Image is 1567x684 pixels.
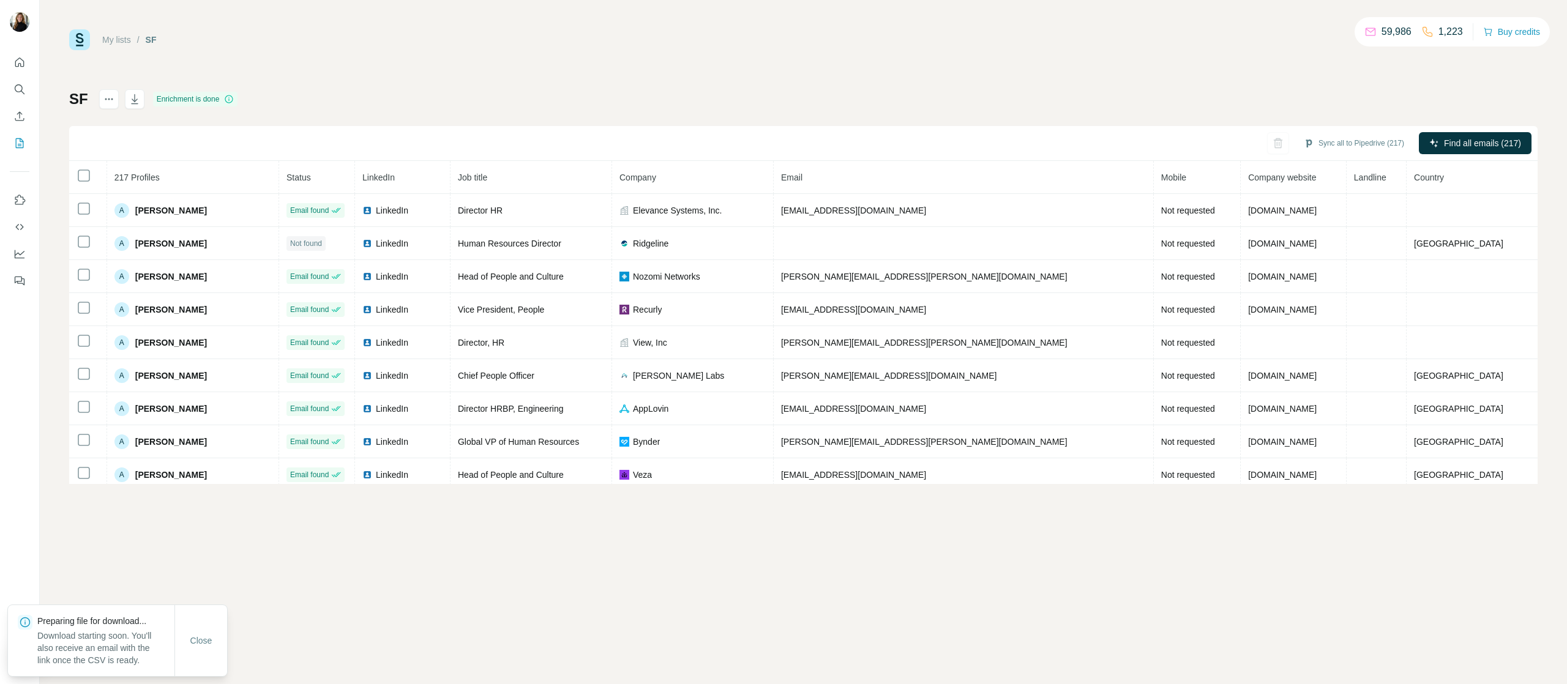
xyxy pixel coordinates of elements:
[376,336,408,349] span: LinkedIn
[633,303,662,316] span: Recurly
[458,338,504,348] span: Director, HR
[10,132,29,154] button: My lists
[458,173,487,182] span: Job title
[458,272,564,281] span: Head of People and Culture
[1444,137,1521,149] span: Find all emails (217)
[362,305,372,314] img: LinkedIn logo
[781,206,926,215] span: [EMAIL_ADDRESS][DOMAIN_NAME]
[1161,371,1215,381] span: Not requested
[458,206,503,215] span: Director HR
[10,78,29,100] button: Search
[458,437,579,447] span: Global VP of Human Resources
[781,338,1068,348] span: [PERSON_NAME][EMAIL_ADDRESS][PERSON_NAME][DOMAIN_NAME]
[1161,239,1215,248] span: Not requested
[1414,437,1503,447] span: [GEOGRAPHIC_DATA]
[146,34,157,46] div: SF
[362,272,372,281] img: LinkedIn logo
[619,371,629,381] img: company-logo
[290,469,329,480] span: Email found
[1354,173,1386,182] span: Landline
[1483,23,1540,40] button: Buy credits
[362,173,395,182] span: LinkedIn
[376,469,408,481] span: LinkedIn
[633,469,652,481] span: Veza
[114,467,129,482] div: A
[781,470,926,480] span: [EMAIL_ADDRESS][DOMAIN_NAME]
[290,304,329,315] span: Email found
[290,436,329,447] span: Email found
[114,401,129,416] div: A
[781,305,926,314] span: [EMAIL_ADDRESS][DOMAIN_NAME]
[10,51,29,73] button: Quick start
[458,305,544,314] span: Vice President, People
[69,29,90,50] img: Surfe Logo
[633,370,724,382] span: [PERSON_NAME] Labs
[135,436,207,448] span: [PERSON_NAME]
[1295,134,1413,152] button: Sync all to Pipedrive (217)
[137,34,140,46] li: /
[290,370,329,381] span: Email found
[290,337,329,348] span: Email found
[781,173,802,182] span: Email
[1161,173,1186,182] span: Mobile
[290,403,329,414] span: Email found
[10,270,29,292] button: Feedback
[99,89,119,109] button: actions
[458,239,561,248] span: Human Resources Director
[376,436,408,448] span: LinkedIn
[376,270,408,283] span: LinkedIn
[290,205,329,216] span: Email found
[1161,404,1215,414] span: Not requested
[376,237,408,250] span: LinkedIn
[781,437,1068,447] span: [PERSON_NAME][EMAIL_ADDRESS][PERSON_NAME][DOMAIN_NAME]
[1161,305,1215,314] span: Not requested
[10,189,29,211] button: Use Surfe on LinkedIn
[1248,305,1317,314] span: [DOMAIN_NAME]
[290,271,329,282] span: Email found
[135,303,207,316] span: [PERSON_NAME]
[619,305,629,314] img: company-logo
[362,239,372,248] img: LinkedIn logo
[362,206,372,215] img: LinkedIn logo
[1414,173,1444,182] span: Country
[781,371,997,381] span: [PERSON_NAME][EMAIL_ADDRESS][DOMAIN_NAME]
[362,404,372,414] img: LinkedIn logo
[619,404,629,414] img: company-logo
[114,335,129,350] div: A
[1248,239,1317,248] span: [DOMAIN_NAME]
[633,336,667,349] span: View, Inc
[135,270,207,283] span: [PERSON_NAME]
[1248,470,1317,480] span: [DOMAIN_NAME]
[37,615,174,627] p: Preparing file for download...
[69,89,88,109] h1: SF
[10,243,29,265] button: Dashboard
[1161,437,1215,447] span: Not requested
[114,203,129,218] div: A
[362,470,372,480] img: LinkedIn logo
[135,469,207,481] span: [PERSON_NAME]
[114,434,129,449] div: A
[1414,371,1503,381] span: [GEOGRAPHIC_DATA]
[1248,404,1317,414] span: [DOMAIN_NAME]
[114,368,129,383] div: A
[135,370,207,382] span: [PERSON_NAME]
[1161,470,1215,480] span: Not requested
[619,470,629,480] img: company-logo
[1248,173,1316,182] span: Company website
[458,404,564,414] span: Director HRBP, Engineering
[153,92,238,106] div: Enrichment is done
[114,269,129,284] div: A
[362,371,372,381] img: LinkedIn logo
[10,216,29,238] button: Use Surfe API
[1161,338,1215,348] span: Not requested
[619,437,629,447] img: company-logo
[1382,24,1412,39] p: 59,986
[1414,239,1503,248] span: [GEOGRAPHIC_DATA]
[290,238,322,249] span: Not found
[619,173,656,182] span: Company
[633,270,700,283] span: Nozomi Networks
[458,371,534,381] span: Chief People Officer
[10,105,29,127] button: Enrich CSV
[135,336,207,349] span: [PERSON_NAME]
[182,630,221,652] button: Close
